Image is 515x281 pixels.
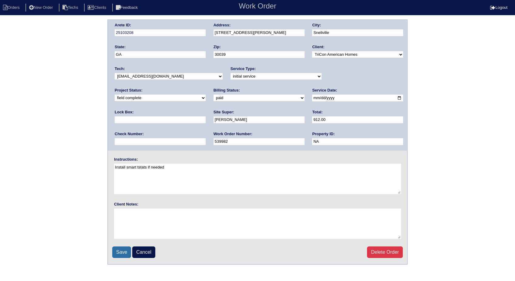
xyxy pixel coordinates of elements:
[115,22,131,28] label: Arete ID:
[115,88,143,93] label: Project Status:
[114,202,138,207] label: Client Notes:
[115,109,134,115] label: Lock Box:
[25,5,58,10] a: New Order
[115,131,144,137] label: Check Number:
[231,66,256,72] label: Service Type:
[84,5,111,10] a: Clients
[214,131,252,137] label: Work Order Number:
[25,4,58,12] li: New Order
[214,22,231,28] label: Address:
[59,5,83,10] a: Techs
[59,4,83,12] li: Techs
[214,44,221,50] label: Zip:
[214,88,240,93] label: Billing Status:
[132,246,155,258] a: Cancel
[490,5,507,10] a: Logout
[112,246,131,258] input: Save
[312,88,337,93] label: Service Date:
[312,131,335,137] label: Property ID:
[115,44,126,50] label: State:
[112,4,143,12] li: Feedback
[312,109,322,115] label: Total:
[214,29,305,36] input: Enter a location
[312,44,324,50] label: Client:
[312,22,321,28] label: City:
[367,246,403,258] a: Delete Order
[114,157,138,162] label: Instructions:
[114,164,401,194] textarea: Install smart tstats if needed
[214,109,234,115] label: Site Super:
[84,4,111,12] li: Clients
[115,66,125,72] label: Tech:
